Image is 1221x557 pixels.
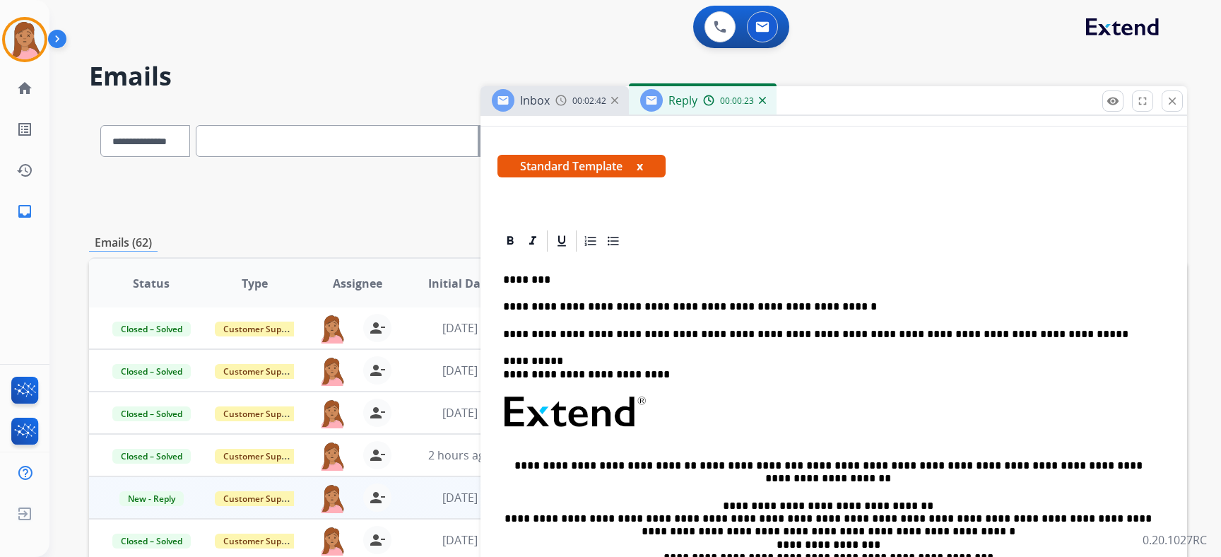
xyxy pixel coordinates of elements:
[442,405,478,421] span: [DATE]
[369,319,386,336] mat-icon: person_remove
[369,362,386,379] mat-icon: person_remove
[242,275,268,292] span: Type
[112,449,191,464] span: Closed – Solved
[119,491,184,506] span: New - Reply
[318,441,346,471] img: agent-avatar
[318,526,346,556] img: agent-avatar
[215,534,307,549] span: Customer Support
[428,275,492,292] span: Initial Date
[112,322,191,336] span: Closed – Solved
[1166,95,1179,107] mat-icon: close
[112,406,191,421] span: Closed – Solved
[369,532,386,549] mat-icon: person_remove
[112,364,191,379] span: Closed – Solved
[112,534,191,549] span: Closed – Solved
[1136,95,1149,107] mat-icon: fullscreen
[442,320,478,336] span: [DATE]
[16,162,33,179] mat-icon: history
[637,158,643,175] button: x
[89,234,158,252] p: Emails (62)
[572,95,606,107] span: 00:02:42
[580,230,601,252] div: Ordered List
[333,275,382,292] span: Assignee
[215,491,307,506] span: Customer Support
[16,80,33,97] mat-icon: home
[369,447,386,464] mat-icon: person_remove
[442,490,478,505] span: [DATE]
[522,230,543,252] div: Italic
[318,483,346,513] img: agent-avatar
[318,399,346,428] img: agent-avatar
[1143,532,1207,549] p: 0.20.1027RC
[89,62,1187,90] h2: Emails
[5,20,45,59] img: avatar
[133,275,170,292] span: Status
[428,447,492,463] span: 2 hours ago
[215,449,307,464] span: Customer Support
[551,230,572,252] div: Underline
[497,155,666,177] span: Standard Template
[442,532,478,548] span: [DATE]
[668,93,697,108] span: Reply
[720,95,754,107] span: 00:00:23
[318,314,346,344] img: agent-avatar
[520,93,550,108] span: Inbox
[369,404,386,421] mat-icon: person_remove
[603,230,624,252] div: Bullet List
[16,121,33,138] mat-icon: list_alt
[442,363,478,378] span: [DATE]
[215,406,307,421] span: Customer Support
[16,203,33,220] mat-icon: inbox
[215,364,307,379] span: Customer Support
[318,356,346,386] img: agent-avatar
[500,230,521,252] div: Bold
[369,489,386,506] mat-icon: person_remove
[215,322,307,336] span: Customer Support
[1107,95,1119,107] mat-icon: remove_red_eye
